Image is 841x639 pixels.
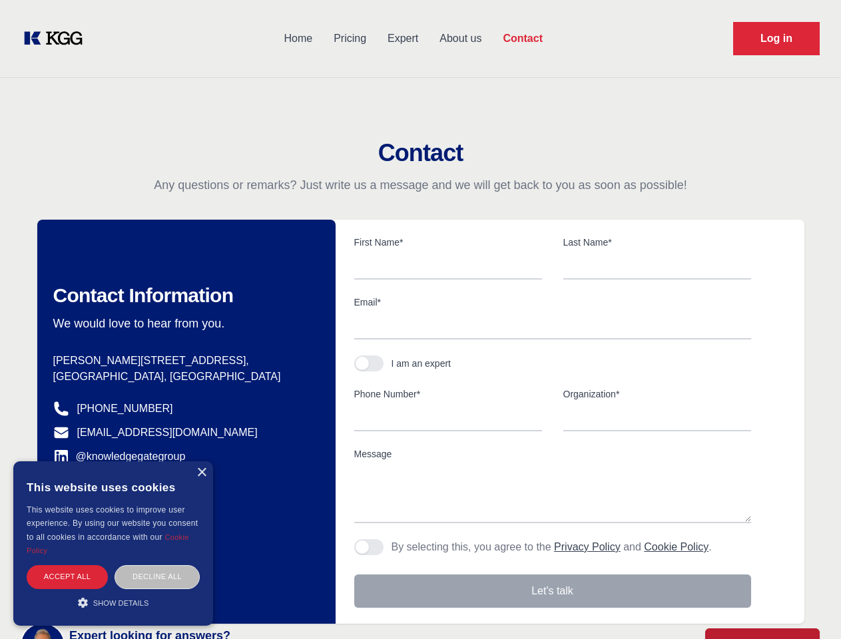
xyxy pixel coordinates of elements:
p: We would love to hear from you. [53,316,314,331]
a: About us [429,21,492,56]
iframe: Chat Widget [774,575,841,639]
label: Email* [354,296,751,309]
a: Expert [377,21,429,56]
a: KOL Knowledge Platform: Talk to Key External Experts (KEE) [21,28,93,49]
label: Organization* [563,387,751,401]
span: Show details [93,599,149,607]
a: Cookie Policy [27,533,189,554]
a: [EMAIL_ADDRESS][DOMAIN_NAME] [77,425,258,441]
h2: Contact Information [53,284,314,308]
p: By selecting this, you agree to the and . [392,539,712,555]
div: Close [196,468,206,478]
div: Decline all [115,565,200,588]
span: This website uses cookies to improve user experience. By using our website you consent to all coo... [27,505,198,542]
a: Pricing [323,21,377,56]
label: Message [354,447,751,461]
a: Home [273,21,323,56]
p: Any questions or remarks? Just write us a message and we will get back to you as soon as possible! [16,177,825,193]
div: I am an expert [392,357,451,370]
a: Cookie Policy [644,541,708,552]
a: Contact [492,21,553,56]
h2: Contact [16,140,825,166]
div: Show details [27,596,200,609]
p: [GEOGRAPHIC_DATA], [GEOGRAPHIC_DATA] [53,369,314,385]
div: Accept all [27,565,108,588]
div: This website uses cookies [27,471,200,503]
a: @knowledgegategroup [53,449,186,465]
a: Privacy Policy [554,541,621,552]
a: [PHONE_NUMBER] [77,401,173,417]
label: Phone Number* [354,387,542,401]
label: Last Name* [563,236,751,249]
p: [PERSON_NAME][STREET_ADDRESS], [53,353,314,369]
button: Let's talk [354,574,751,608]
a: Request Demo [733,22,820,55]
label: First Name* [354,236,542,249]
